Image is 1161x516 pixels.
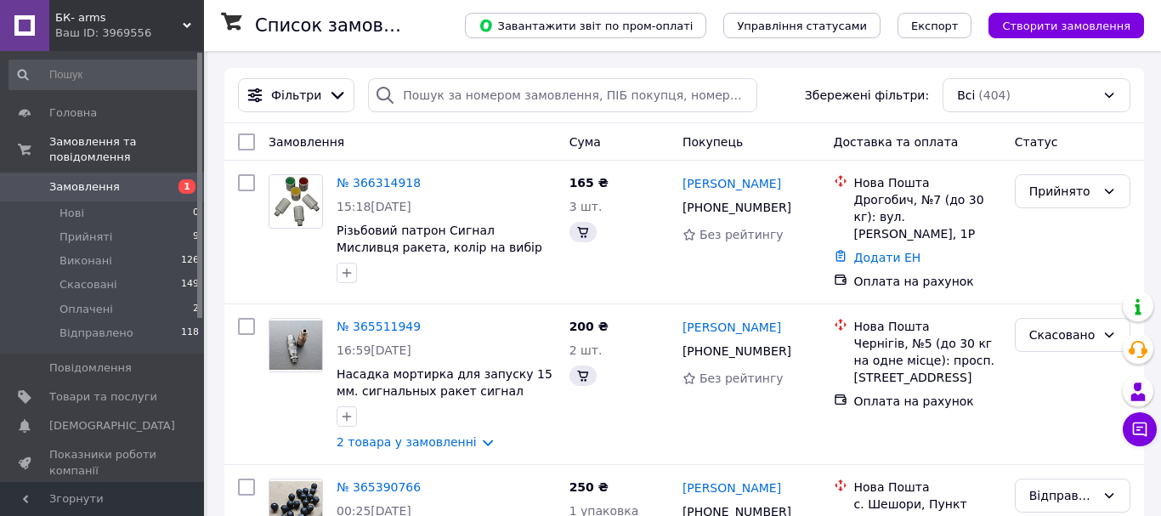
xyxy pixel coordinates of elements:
div: Ваш ID: 3969556 [55,26,204,41]
div: Нова Пошта [854,174,1001,191]
span: Скасовані [59,277,117,292]
a: № 366314918 [337,176,421,190]
span: 118 [181,326,199,341]
input: Пошук [8,60,201,90]
div: Оплата на рахунок [854,393,1001,410]
span: Відправлено [59,326,133,341]
button: Експорт [898,13,972,38]
span: 0 [193,206,199,221]
span: Показники роботи компанії [49,447,157,478]
div: Оплата на рахунок [854,273,1001,290]
div: Нова Пошта [854,479,1001,496]
span: Виконані [59,253,112,269]
div: Скасовано [1029,326,1096,344]
input: Пошук за номером замовлення, ПІБ покупця, номером телефону, Email, номером накладної [368,78,757,112]
span: Cума [569,135,601,149]
button: Створити замовлення [988,13,1144,38]
span: Завантажити звіт по пром-оплаті [479,18,693,33]
span: 16:59[DATE] [337,343,411,357]
a: Додати ЕН [854,251,921,264]
div: [PHONE_NUMBER] [679,339,795,363]
span: Замовлення та повідомлення [49,134,204,165]
img: Фото товару [270,175,321,228]
h1: Список замовлень [255,15,428,36]
span: 3 шт. [569,200,603,213]
span: 1 [178,179,195,194]
span: [DEMOGRAPHIC_DATA] [49,418,175,434]
div: Чернігів, №5 (до 30 кг на одне місце): просп. [STREET_ADDRESS] [854,335,1001,386]
a: № 365390766 [337,480,421,494]
span: Нові [59,206,84,221]
button: Управління статусами [723,13,881,38]
span: Створити замовлення [1002,20,1130,32]
a: Різьбовий патрон Сигнал Мисливця ракета, колір на вибір [337,224,542,254]
a: Фото товару [269,174,323,229]
span: (404) [978,88,1011,102]
span: Експорт [911,20,959,32]
span: Замовлення [49,179,120,195]
span: Замовлення [269,135,344,149]
span: 126 [181,253,199,269]
div: Прийнято [1029,182,1096,201]
a: 2 товара у замовленні [337,435,477,449]
span: 149 [181,277,199,292]
span: 15:18[DATE] [337,200,411,213]
span: 2 шт. [569,343,603,357]
img: Фото товару [269,320,322,369]
span: Всі [957,87,975,104]
a: [PERSON_NAME] [682,175,781,192]
a: № 365511949 [337,320,421,333]
button: Завантажити звіт по пром-оплаті [465,13,706,38]
span: БК- arms [55,10,183,26]
span: 2 [193,302,199,317]
span: Прийняті [59,230,112,245]
span: Статус [1015,135,1058,149]
a: Фото товару [269,318,323,372]
a: Насадка мортирка для запуску 15 мм. сигнальных ракет сигнал мисливця [337,367,552,415]
span: Повідомлення [49,360,132,376]
span: 165 ₴ [569,176,609,190]
span: 200 ₴ [569,320,609,333]
span: Без рейтингу [699,228,784,241]
span: Товари та послуги [49,389,157,405]
a: [PERSON_NAME] [682,319,781,336]
div: Нова Пошта [854,318,1001,335]
div: Відправлено [1029,486,1096,505]
span: Збережені фільтри: [805,87,929,104]
a: Створити замовлення [971,18,1144,31]
span: Фільтри [271,87,321,104]
span: Покупець [682,135,743,149]
button: Чат з покупцем [1123,412,1157,446]
span: Без рейтингу [699,371,784,385]
span: 250 ₴ [569,480,609,494]
div: [PHONE_NUMBER] [679,196,795,219]
div: Дрогобич, №7 (до 30 кг): вул. [PERSON_NAME], 1Р [854,191,1001,242]
span: Доставка та оплата [834,135,959,149]
a: [PERSON_NAME] [682,479,781,496]
span: Головна [49,105,97,121]
span: Оплачені [59,302,113,317]
span: Управління статусами [737,20,867,32]
span: 9 [193,230,199,245]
